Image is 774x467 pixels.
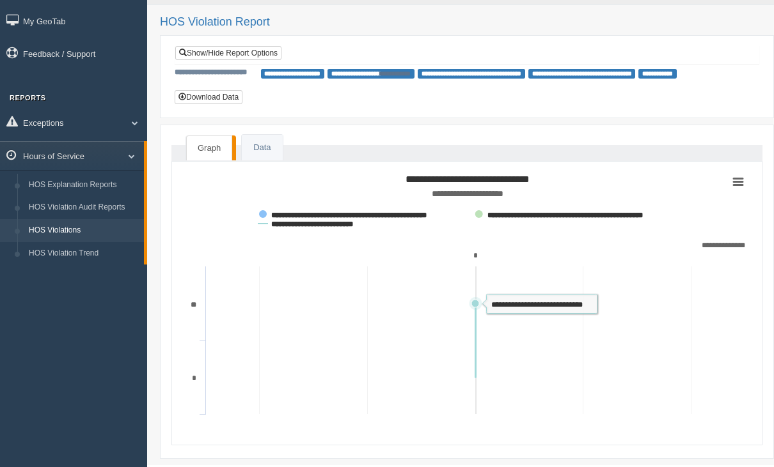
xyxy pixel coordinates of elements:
a: Show/Hide Report Options [175,46,281,60]
a: Data [242,135,282,161]
a: HOS Violation Trend [23,242,144,265]
a: HOS Violations [23,219,144,242]
a: HOS Explanation Reports [23,174,144,197]
a: Graph [186,135,232,161]
a: HOS Violation Audit Reports [23,196,144,219]
button: Download Data [175,90,242,104]
h2: HOS Violation Report [160,16,761,29]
